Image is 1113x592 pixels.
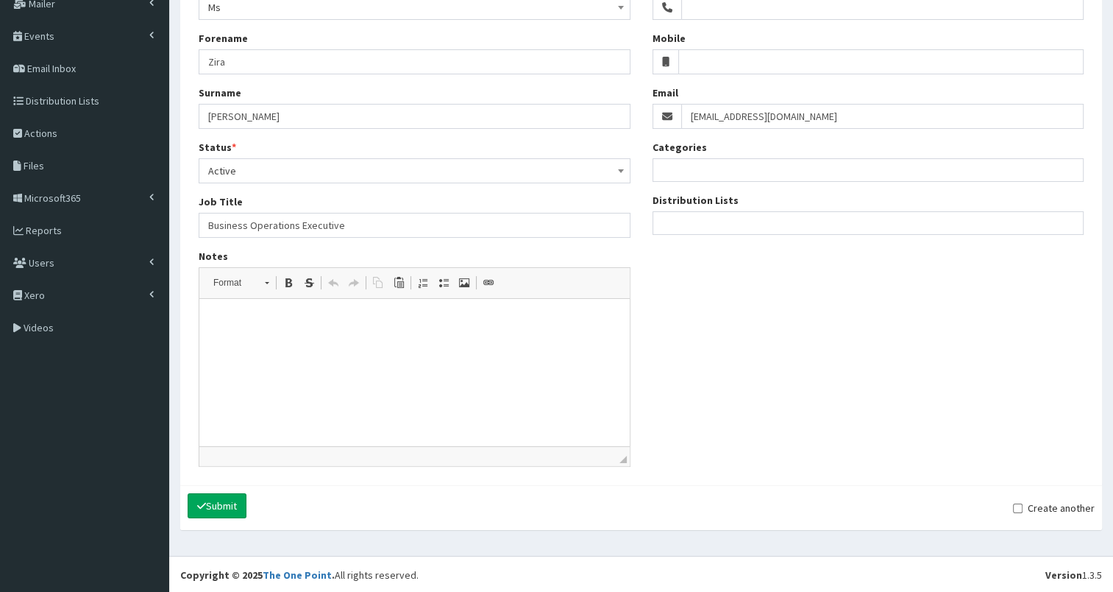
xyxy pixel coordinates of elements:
[199,158,630,183] span: Active
[454,273,474,292] a: Image
[1013,504,1023,513] input: Create another
[323,273,344,292] a: Undo (Ctrl+Z)
[652,140,707,155] label: Categories
[26,94,99,108] span: Distribution Lists
[652,31,686,46] label: Mobile
[368,273,388,292] a: Copy (Ctrl+C)
[388,273,409,292] a: Paste (Ctrl+V)
[199,140,236,155] label: Status
[24,127,57,140] span: Actions
[24,159,44,172] span: Files
[652,193,739,208] label: Distribution Lists
[199,249,228,264] label: Notes
[299,273,319,292] a: Strike Through
[24,29,54,43] span: Events
[24,289,45,302] span: Xero
[199,85,241,100] label: Surname
[619,456,627,463] span: Drag to resize
[263,568,332,582] a: The One Point
[413,273,433,292] a: Insert/Remove Numbered List
[180,568,335,582] strong: Copyright © 2025 .
[1045,568,1082,582] b: Version
[1045,568,1102,582] div: 1.3.5
[199,31,248,46] label: Forename
[344,273,364,292] a: Redo (Ctrl+Y)
[433,273,454,292] a: Insert/Remove Bulleted List
[1013,501,1095,515] label: Create another
[278,273,299,292] a: Bold (Ctrl+B)
[26,224,62,237] span: Reports
[206,273,257,292] span: Format
[208,161,621,181] span: Active
[188,493,246,518] button: Submit
[27,62,76,75] span: Email Inbox
[652,85,678,100] label: Email
[199,194,243,209] label: Job Title
[478,273,499,292] a: Link (Ctrl+L)
[24,321,54,334] span: Videos
[199,299,630,446] iframe: Rich Text Editor, notes
[29,256,54,269] span: Users
[205,272,277,293] a: Format
[24,191,81,205] span: Microsoft365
